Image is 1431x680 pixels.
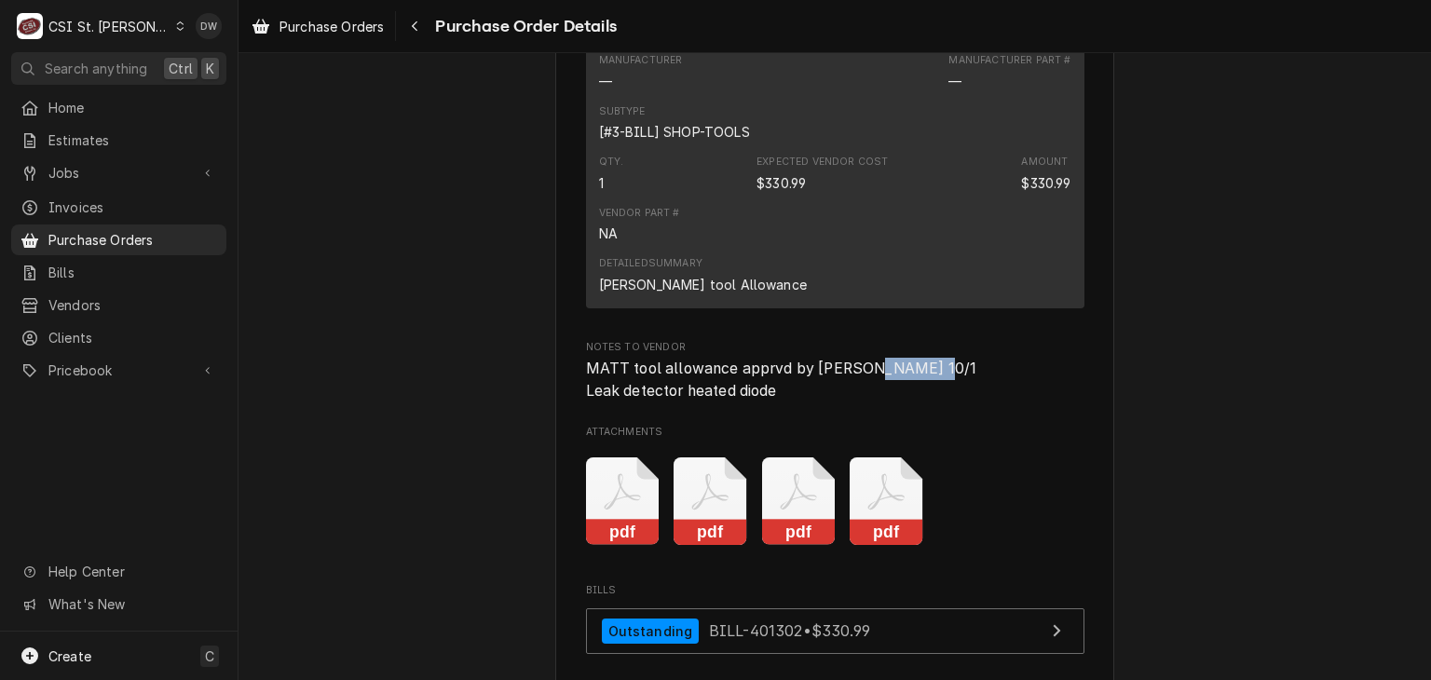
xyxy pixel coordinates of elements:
div: Quantity [599,173,604,193]
div: CSI St. [PERSON_NAME] [48,17,170,36]
div: Quantity [599,155,624,192]
span: Purchase Order Details [429,14,617,39]
a: Go to Help Center [11,556,226,587]
span: Pricebook [48,360,189,380]
span: Notes to Vendor [586,358,1084,401]
span: Attachments [586,425,1084,440]
div: Part Number [948,72,961,91]
span: Bills [586,583,1084,598]
span: Attachments [586,442,1084,560]
a: Go to Pricebook [11,355,226,386]
span: C [205,646,214,666]
button: pdf [586,457,660,546]
div: Qty. [599,155,624,170]
a: View Bill [586,608,1084,654]
div: C [17,13,43,39]
div: Manufacturer [599,72,612,91]
div: Part Number [948,53,1070,90]
div: Amount [1021,155,1068,170]
div: Amount [1021,173,1070,193]
a: Estimates [11,125,226,156]
span: Notes to Vendor [586,340,1084,355]
a: Purchase Orders [11,224,226,255]
div: Subtype [599,104,646,119]
span: Help Center [48,562,215,581]
span: Jobs [48,163,189,183]
span: Search anything [45,59,147,78]
span: MATT tool allowance apprvd by [PERSON_NAME] 10/1 Leak detector heated diode [586,360,977,400]
div: DW [196,13,222,39]
span: BILL-401302 • $330.99 [709,621,870,640]
div: Dyane Weber's Avatar [196,13,222,39]
span: Vendors [48,295,217,315]
div: CSI St. Louis's Avatar [17,13,43,39]
span: Ctrl [169,59,193,78]
div: Detailed Summary [599,256,702,271]
button: Search anythingCtrlK [11,52,226,85]
span: Purchase Orders [48,230,217,250]
a: Home [11,92,226,123]
span: Create [48,648,91,664]
a: Go to Jobs [11,157,226,188]
a: Invoices [11,192,226,223]
a: Vendors [11,290,226,320]
span: Purchase Orders [279,17,384,36]
span: Invoices [48,197,217,217]
a: Go to What's New [11,589,226,619]
button: pdf [850,457,923,546]
a: Purchase Orders [244,11,391,42]
div: Amount [1021,155,1070,192]
div: Manufacturer [599,53,683,68]
div: [PERSON_NAME] tool Allowance [599,275,807,294]
button: pdf [762,457,836,546]
div: Outstanding [602,619,700,644]
span: K [206,59,214,78]
span: What's New [48,594,215,614]
span: Home [48,98,217,117]
div: Attachments [586,425,1084,560]
div: Notes to Vendor [586,340,1084,402]
button: pdf [674,457,747,546]
div: Expected Vendor Cost [756,155,888,192]
div: Manufacturer [599,53,683,90]
button: Navigate back [400,11,429,41]
div: Expected Vendor Cost [756,155,888,170]
div: Subtype [599,104,750,142]
div: NA [599,224,618,243]
div: Manufacturer Part # [948,53,1070,68]
div: Expected Vendor Cost [756,173,806,193]
span: Bills [48,263,217,282]
div: Subtype [599,122,750,142]
a: Clients [11,322,226,353]
span: Estimates [48,130,217,150]
div: Vendor Part # [599,206,680,221]
div: Bills [586,583,1084,663]
span: Clients [48,328,217,347]
a: Bills [11,257,226,288]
